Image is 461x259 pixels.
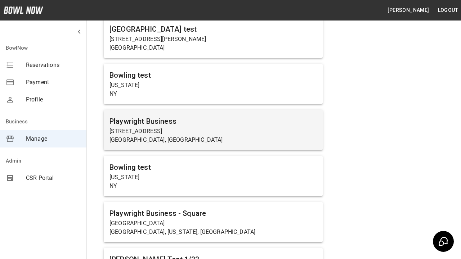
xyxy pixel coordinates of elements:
span: Manage [26,135,81,143]
h6: [GEOGRAPHIC_DATA] test [109,23,317,35]
h6: Bowling test [109,69,317,81]
span: Profile [26,95,81,104]
span: Payment [26,78,81,87]
h6: Playwright Business [109,115,317,127]
img: logo [4,6,43,14]
p: [STREET_ADDRESS][PERSON_NAME] [109,35,317,44]
p: [GEOGRAPHIC_DATA] [109,44,317,52]
h6: Bowling test [109,162,317,173]
p: [GEOGRAPHIC_DATA], [GEOGRAPHIC_DATA] [109,136,317,144]
button: Logout [435,4,461,17]
button: [PERSON_NAME] [385,4,432,17]
p: [GEOGRAPHIC_DATA] [109,219,317,228]
h6: Playwright Business - Square [109,208,317,219]
p: NY [109,182,317,190]
p: [US_STATE] [109,81,317,90]
span: Reservations [26,61,81,69]
span: CSR Portal [26,174,81,182]
p: [STREET_ADDRESS] [109,127,317,136]
p: [GEOGRAPHIC_DATA], [US_STATE], [GEOGRAPHIC_DATA] [109,228,317,236]
p: NY [109,90,317,98]
p: [US_STATE] [109,173,317,182]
